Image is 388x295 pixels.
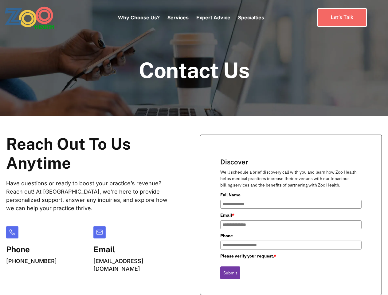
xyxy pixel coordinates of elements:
div: Specialties [238,5,264,30]
label: Phone [220,232,362,239]
h2: Reach Out To Us Anytime [6,135,175,173]
h5: Phone [6,245,57,254]
p: Have questions or ready to boost your practice’s revenue? Reach out! At [GEOGRAPHIC_DATA], we’re ... [6,179,175,212]
a: Expert Advice [196,14,230,21]
label: Please verify your request. [220,253,362,259]
button: Submit [220,266,240,279]
p: We'll schedule a brief discovery call with you and learn how Zoo Health helps medical practices i... [220,169,362,188]
a: [PHONE_NUMBER] [6,258,57,264]
p: Services [167,14,189,21]
h2: Discover [220,158,362,166]
label: Full Name [220,191,362,198]
h1: Contact Us [139,58,249,82]
div: Services [167,5,189,30]
a: [EMAIL_ADDRESS][DOMAIN_NAME] [93,258,143,272]
a: home [5,6,71,29]
a: Let’s Talk [317,8,367,26]
label: Email [220,212,362,218]
h5: Email [93,245,176,254]
a: Specialties [238,14,264,21]
a: Why Choose Us? [118,14,160,21]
